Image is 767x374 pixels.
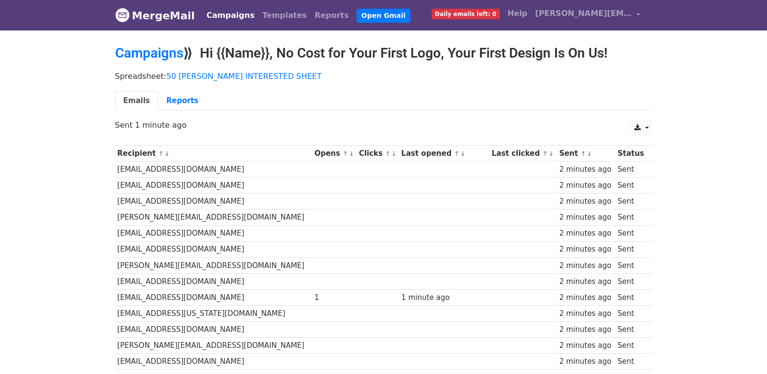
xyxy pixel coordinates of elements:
[615,241,647,257] td: Sent
[489,146,557,162] th: Last clicked
[559,180,613,191] div: 2 minutes ago
[115,178,312,194] td: [EMAIL_ADDRESS][DOMAIN_NAME]
[460,150,466,157] a: ↓
[165,150,170,157] a: ↓
[391,150,397,157] a: ↓
[315,292,354,303] div: 1
[615,225,647,241] td: Sent
[343,150,348,157] a: ↑
[115,306,312,322] td: [EMAIL_ADDRESS][US_STATE][DOMAIN_NAME]
[115,273,312,289] td: [EMAIL_ADDRESS][DOMAIN_NAME]
[311,6,353,25] a: Reports
[258,6,311,25] a: Templates
[615,146,647,162] th: Status
[615,257,647,273] td: Sent
[559,260,613,271] div: 2 minutes ago
[559,340,613,351] div: 2 minutes ago
[559,196,613,207] div: 2 minutes ago
[559,324,613,335] div: 2 minutes ago
[559,212,613,223] div: 2 minutes ago
[385,150,391,157] a: ↑
[166,72,322,81] a: 50 [PERSON_NAME] INTERESTED SHEET
[454,150,459,157] a: ↑
[615,178,647,194] td: Sent
[115,71,652,81] p: Spreadsheet:
[559,228,613,239] div: 2 minutes ago
[581,150,586,157] a: ↑
[115,257,312,273] td: [PERSON_NAME][EMAIL_ADDRESS][DOMAIN_NAME]
[559,244,613,255] div: 2 minutes ago
[115,146,312,162] th: Recipient
[115,354,312,370] td: [EMAIL_ADDRESS][DOMAIN_NAME]
[115,289,312,305] td: [EMAIL_ADDRESS][DOMAIN_NAME]
[428,4,504,23] a: Daily emails left: 0
[615,306,647,322] td: Sent
[615,194,647,209] td: Sent
[115,241,312,257] td: [EMAIL_ADDRESS][DOMAIN_NAME]
[357,9,410,23] a: Open Gmail
[312,146,357,162] th: Opens
[559,308,613,319] div: 2 minutes ago
[559,356,613,367] div: 2 minutes ago
[115,322,312,338] td: [EMAIL_ADDRESS][DOMAIN_NAME]
[535,8,632,19] span: [PERSON_NAME][EMAIL_ADDRESS][DOMAIN_NAME]
[587,150,592,157] a: ↓
[615,338,647,354] td: Sent
[115,5,195,26] a: MergeMail
[115,120,652,130] p: Sent 1 minute ago
[115,45,652,61] h2: ⟫ Hi {{Name}}, No Cost for Your First Logo, Your First Design Is On Us!
[432,9,500,19] span: Daily emails left: 0
[615,322,647,338] td: Sent
[115,194,312,209] td: [EMAIL_ADDRESS][DOMAIN_NAME]
[115,338,312,354] td: [PERSON_NAME][EMAIL_ADDRESS][DOMAIN_NAME]
[158,91,207,111] a: Reports
[615,209,647,225] td: Sent
[115,162,312,178] td: [EMAIL_ADDRESS][DOMAIN_NAME]
[549,150,554,157] a: ↓
[115,91,158,111] a: Emails
[504,4,531,23] a: Help
[115,225,312,241] td: [EMAIL_ADDRESS][DOMAIN_NAME]
[203,6,258,25] a: Campaigns
[399,146,490,162] th: Last opened
[531,4,645,27] a: [PERSON_NAME][EMAIL_ADDRESS][DOMAIN_NAME]
[349,150,354,157] a: ↓
[557,146,616,162] th: Sent
[115,45,183,61] a: Campaigns
[115,8,130,22] img: MergeMail logo
[559,292,613,303] div: 2 minutes ago
[559,276,613,287] div: 2 minutes ago
[615,273,647,289] td: Sent
[115,209,312,225] td: [PERSON_NAME][EMAIL_ADDRESS][DOMAIN_NAME]
[615,162,647,178] td: Sent
[615,289,647,305] td: Sent
[401,292,487,303] div: 1 minute ago
[615,354,647,370] td: Sent
[542,150,548,157] a: ↑
[357,146,399,162] th: Clicks
[158,150,164,157] a: ↑
[559,164,613,175] div: 2 minutes ago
